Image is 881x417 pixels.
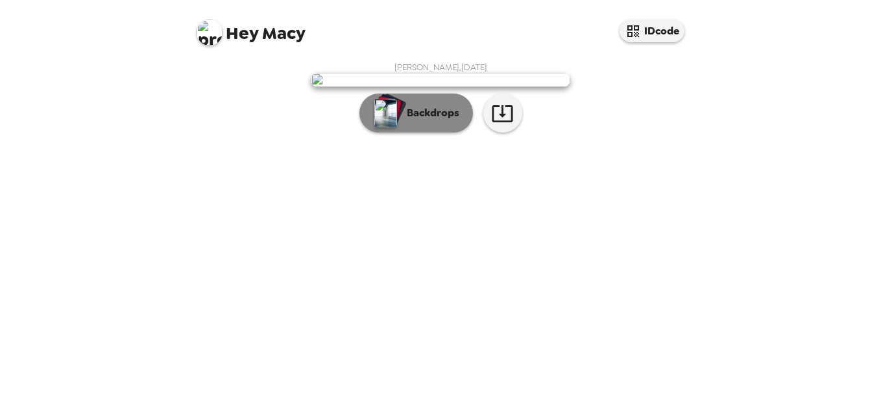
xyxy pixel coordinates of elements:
button: Backdrops [359,94,473,133]
p: Backdrops [400,105,459,121]
img: user [311,73,570,87]
button: IDcode [620,19,684,42]
span: [PERSON_NAME] , [DATE] [394,62,487,73]
span: Macy [197,13,306,42]
img: profile pic [197,19,223,45]
span: Hey [226,21,258,45]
